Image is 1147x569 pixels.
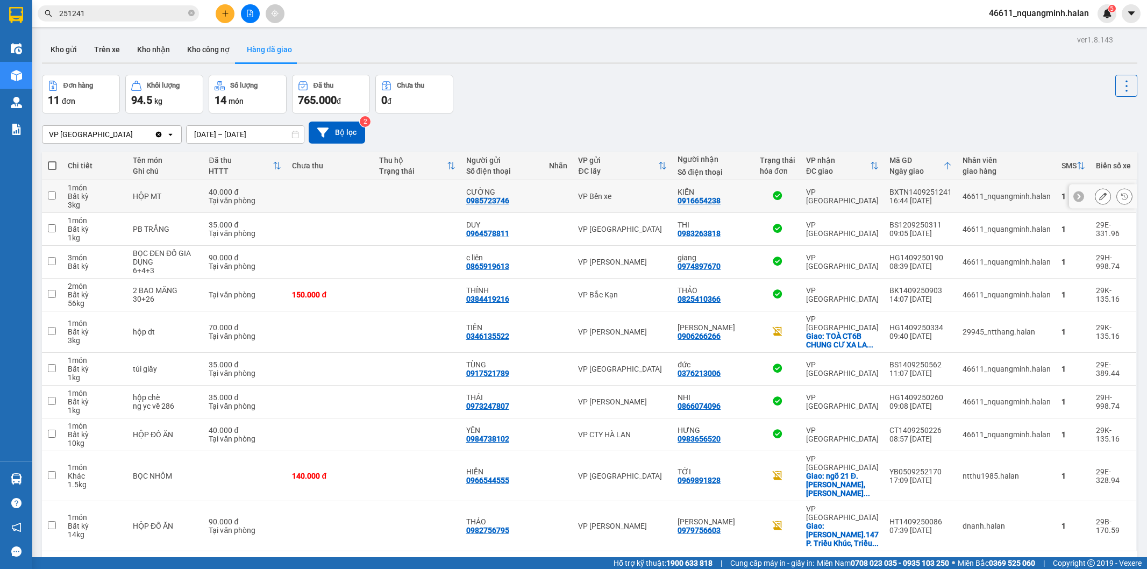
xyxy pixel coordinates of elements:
div: 1 [1061,522,1085,530]
div: 29B-170.59 [1096,517,1131,535]
div: Ngày giao [889,167,943,175]
div: hộp dt [133,328,198,336]
div: Bất kỳ [68,262,122,271]
div: 46611_nquangminh.halan [963,258,1051,266]
div: VP [GEOGRAPHIC_DATA] [806,360,879,378]
div: VP [GEOGRAPHIC_DATA] [806,315,879,332]
div: 1 kg [68,233,122,242]
span: caret-down [1127,9,1136,18]
div: BS1409250562 [889,360,952,369]
div: 10 kg [68,439,122,447]
div: THẢO [678,286,749,295]
span: ... [867,340,873,349]
div: 2 BAO MĂNG 30+26 [133,286,198,303]
div: THÁI [466,393,539,402]
div: 40.000 đ [209,188,281,196]
div: YÊN [466,426,539,435]
button: Trên xe [86,37,129,62]
button: Hàng đã giao [238,37,301,62]
div: 11:07 [DATE] [889,369,952,378]
div: Tại văn phòng [209,290,281,299]
sup: 2 [360,116,371,127]
svg: open [166,130,175,139]
div: 29K-135.16 [1096,286,1131,303]
div: 0825410366 [678,295,721,303]
span: plus [222,10,229,17]
div: 1 món [68,356,122,365]
div: Tại văn phòng [209,332,281,340]
th: Toggle SortBy [203,152,287,180]
div: 14 kg [68,530,122,539]
div: 29945_ntthang.halan [963,328,1051,336]
div: Bất kỳ [68,225,122,233]
div: VP Bắc Kạn [578,290,667,299]
div: 1 [1061,397,1085,406]
button: Đơn hàng11đơn [42,75,120,113]
span: 5 [1110,5,1114,12]
div: Ghi chú [133,167,198,175]
span: Miền Nam [817,557,949,569]
div: HTTT [209,167,273,175]
div: 1 [1061,192,1085,201]
img: logo-vxr [9,7,23,23]
div: 0964578811 [466,229,509,238]
span: file-add [246,10,254,17]
div: PB TRẮNG [133,225,198,233]
button: file-add [241,4,260,23]
div: 0376213006 [678,369,721,378]
div: VP CTY HÀ LAN [578,430,667,439]
div: HƯNG [678,426,749,435]
button: Chưa thu0đ [375,75,453,113]
div: 1 kg [68,373,122,382]
div: VP [GEOGRAPHIC_DATA] [806,454,879,472]
button: Bộ lọc [309,122,365,144]
div: BXTN1409251241 [889,188,952,196]
div: 16:44 [DATE] [889,196,952,205]
div: BỌC NHÔM [133,472,198,480]
div: 150.000 đ [292,290,368,299]
div: HUY QUANG [678,323,749,332]
button: caret-down [1122,4,1141,23]
div: BỌC ĐEN ĐỒ GIA DỤNG [133,249,198,266]
div: 1 món [68,422,122,430]
input: Selected VP Tân Triều. [134,129,135,140]
button: Khối lượng94.5kg [125,75,203,113]
div: 29H-998.74 [1096,253,1131,271]
span: đơn [62,97,75,105]
span: search [45,10,52,17]
div: 0916654238 [678,196,721,205]
div: 09:05 [DATE] [889,229,952,238]
div: THÍNH [466,286,539,295]
div: 29H-998.74 [1096,393,1131,410]
div: Nhãn [549,161,567,170]
div: 0979756603 [678,526,721,535]
div: 3 món [68,253,122,262]
span: copyright [1087,559,1095,567]
div: 140.000 đ [292,472,368,480]
div: 1 món [68,183,122,192]
span: đ [387,97,391,105]
div: 1 kg [68,406,122,415]
sup: 5 [1108,5,1116,12]
div: 0906266266 [678,332,721,340]
img: warehouse-icon [11,70,22,81]
div: HIỂN [466,467,539,476]
div: 56 kg [68,299,122,308]
div: 1 [1061,290,1085,299]
div: Tại văn phòng [209,196,281,205]
div: HT1409250086 [889,517,952,526]
div: CT1409250226 [889,426,952,435]
div: hóa đơn [760,167,795,175]
div: 35.000 đ [209,393,281,402]
img: solution-icon [11,124,22,135]
div: Biển số xe [1096,161,1131,170]
button: Đã thu765.000đ [292,75,370,113]
div: Bất kỳ [68,290,122,299]
div: Tại văn phòng [209,229,281,238]
div: 0917521789 [466,369,509,378]
div: VP [GEOGRAPHIC_DATA] [578,472,667,480]
div: VP [PERSON_NAME] [578,258,667,266]
span: aim [271,10,279,17]
div: VP [GEOGRAPHIC_DATA] [806,426,879,443]
div: Chưa thu [397,82,424,89]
